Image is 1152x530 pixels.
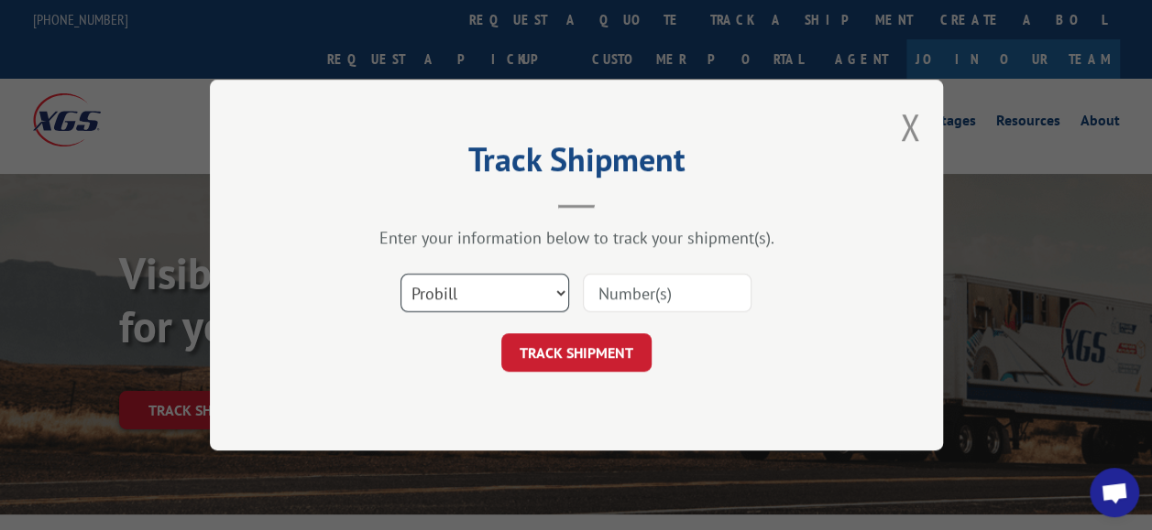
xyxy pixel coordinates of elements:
h2: Track Shipment [302,146,851,181]
button: Close modal [900,103,920,151]
div: Enter your information below to track your shipment(s). [302,227,851,248]
div: Open chat [1090,468,1139,517]
button: TRACK SHIPMENT [501,333,652,372]
input: Number(s) [583,274,752,312]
